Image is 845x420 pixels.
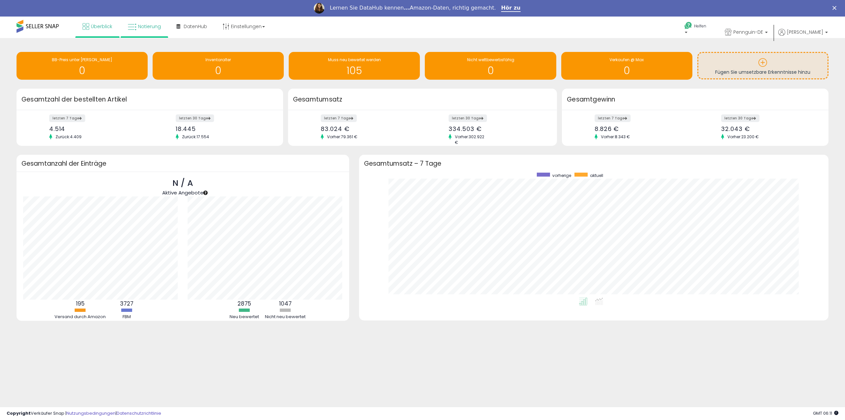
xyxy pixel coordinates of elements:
[721,125,750,133] font: 32.043 €
[55,134,70,140] font: Zurück:
[123,17,166,36] a: Notierung
[202,190,208,196] div: Tooltip-Anker
[70,134,82,140] font: 4.409
[49,125,65,133] font: 4.514
[21,159,106,168] font: Gesamtanzahl der Einträge
[452,116,481,121] font: letzten 30 Tage
[314,3,324,14] img: Profilbild für Georgie
[179,116,208,121] font: letzten 30 Tage
[289,52,420,80] a: Muss neu bewertet werden 105
[218,17,270,36] a: Einstellungen
[215,63,221,78] font: 0
[449,125,481,133] font: 334.503 €
[425,52,556,80] a: Nicht wettbewerbsfähig 0
[601,134,615,140] font: Vorher:
[590,173,603,178] font: aktuell
[205,57,231,63] font: Inventaralter
[184,23,207,30] font: DatenHub
[76,300,85,308] font: 195
[153,52,284,80] a: Inventaralter 0
[624,63,630,78] font: 0
[330,5,404,11] font: Lernen Sie DataHub kennen
[501,5,521,12] a: Hör zu
[467,57,514,63] font: Nicht wettbewerbsfähig
[715,69,810,75] font: Fügen Sie umsetzbare Erkenntnisse hinzu
[694,23,706,29] font: Helfen
[238,300,251,308] font: 2875
[455,134,469,140] font: Vorher:
[78,17,117,36] a: Überblick
[21,95,127,104] font: Gesamtzahl der bestellten Artikel
[197,134,209,140] font: 17.554
[741,134,759,140] font: 23.200 €
[501,5,521,11] font: Hör zu
[172,177,193,189] font: N / A
[17,52,148,80] a: BB-Preis unter [PERSON_NAME] 0
[53,116,79,121] font: letzten 7 Tage
[321,125,349,133] font: 83.024 €
[341,134,357,140] font: 79.361 €
[787,29,823,35] font: [PERSON_NAME]
[347,63,362,78] font: 105
[733,29,763,35] font: Pennguin-DE
[328,57,381,63] font: Muss neu bewertet werden
[684,21,692,30] i: Hilfe erhalten
[293,95,343,104] font: Gesamtumsatz
[55,314,106,320] font: Versand durch Amazon
[176,125,196,133] font: 18.445
[679,17,714,44] a: Helfen
[123,314,131,320] font: FBM
[120,300,133,308] font: 3727
[595,125,619,133] font: 8.826 €
[265,314,306,320] font: Nicht neu bewertet
[52,57,112,63] font: BB-Preis unter [PERSON_NAME]
[404,5,410,11] font: ...
[410,5,496,11] font: Amazon-Daten, richtig gemacht.
[488,63,494,78] font: 0
[162,189,203,196] font: Aktive Angebote
[231,23,262,30] font: Einstellungen
[832,6,839,10] div: Schließen
[778,29,828,44] a: [PERSON_NAME]
[598,116,624,121] font: letzten 7 Tage
[455,134,484,145] font: 302.922 €
[720,22,773,44] a: Pennguin-DE
[182,134,197,140] font: Zurück:
[230,314,259,320] font: Neu bewertet
[327,134,341,140] font: Vorher:
[609,57,644,63] font: Verkaufen @ Max
[552,173,571,178] font: vorherige
[324,116,350,121] font: letzten 7 Tage
[364,159,441,168] font: Gesamtumsatz – 7 Tage
[171,17,212,36] a: DatenHub
[615,134,630,140] font: 8.343 €
[138,23,161,30] font: Notierung
[567,95,615,104] font: Gesamtgewinn
[724,116,753,121] font: letzten 30 Tage
[79,63,85,78] font: 0
[727,134,741,140] font: Vorher:
[279,300,292,308] font: 1047
[561,52,692,80] a: Verkaufen @ Max 0
[698,53,827,78] a: Fügen Sie umsetzbare Erkenntnisse hinzu
[91,23,112,30] font: Überblick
